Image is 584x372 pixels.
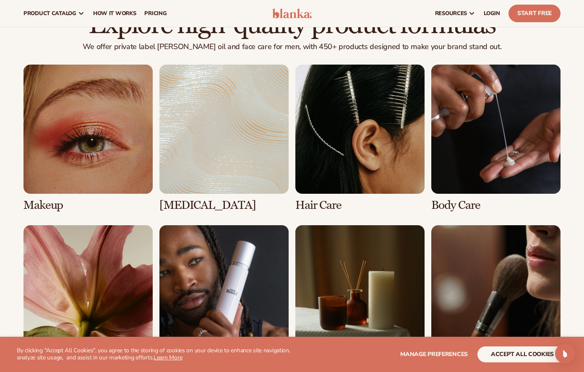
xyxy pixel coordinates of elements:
p: By clicking "Accept All Cookies", you agree to the storing of cookies on your device to enhance s... [17,347,296,362]
div: 1 / 8 [23,65,153,212]
span: product catalog [23,10,76,17]
p: We offer private label [PERSON_NAME] oil and face care for men, with 450+ products designed to ma... [23,42,561,52]
button: Manage preferences [400,346,468,362]
span: Manage preferences [400,350,468,358]
h2: Explore high-quality product formulas [23,11,561,39]
span: resources [435,10,467,17]
h3: Makeup [23,199,153,212]
button: accept all cookies [477,346,567,362]
div: 2 / 8 [159,65,289,212]
span: pricing [144,10,167,17]
a: Learn More [154,354,182,362]
h3: Body Care [431,199,561,212]
div: Open Intercom Messenger [555,343,575,364]
h3: Hair Care [295,199,425,212]
a: Start Free [508,5,561,22]
div: 3 / 8 [295,65,425,212]
h3: [MEDICAL_DATA] [159,199,289,212]
span: How It Works [93,10,136,17]
img: logo [272,8,312,18]
span: LOGIN [484,10,500,17]
div: 4 / 8 [431,65,561,212]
